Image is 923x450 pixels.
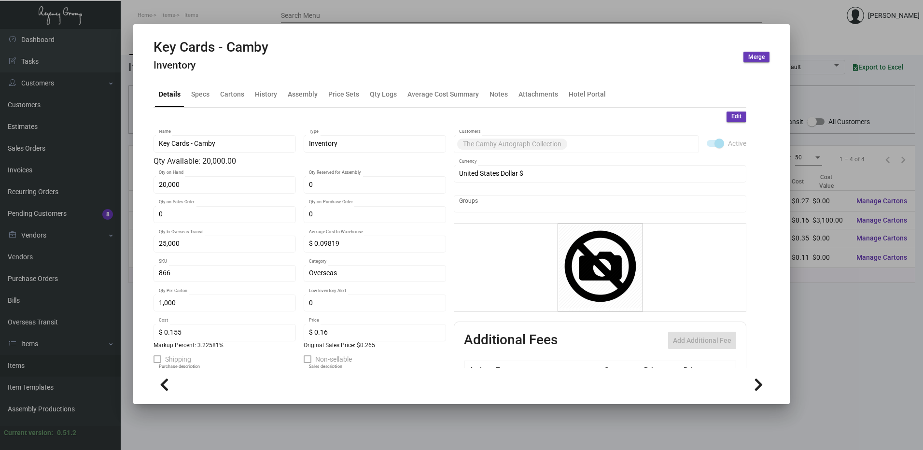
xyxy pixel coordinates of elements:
[489,89,508,99] div: Notes
[407,89,479,99] div: Average Cost Summary
[748,53,765,61] span: Merge
[601,361,641,378] th: Cost
[370,89,397,99] div: Qty Logs
[681,361,725,378] th: Price type
[673,337,731,344] span: Add Additional Fee
[220,89,244,99] div: Cartons
[191,89,210,99] div: Specs
[4,428,53,438] div: Current version:
[315,353,352,365] span: Non-sellable
[459,200,741,208] input: Add new..
[464,361,494,378] th: Active
[57,428,76,438] div: 0.51.2
[154,39,268,56] h2: Key Cards - Camby
[159,89,181,99] div: Details
[728,138,746,149] span: Active
[457,139,567,150] mat-chip: The Camby Autograph Collection
[727,112,746,122] button: Edit
[569,89,606,99] div: Hotel Portal
[493,361,601,378] th: Type
[154,155,446,167] div: Qty Available: 20,000.00
[255,89,277,99] div: History
[464,332,558,349] h2: Additional Fees
[668,332,736,349] button: Add Additional Fee
[328,89,359,99] div: Price Sets
[731,112,741,121] span: Edit
[743,52,769,62] button: Merge
[518,89,558,99] div: Attachments
[288,89,318,99] div: Assembly
[154,59,268,71] h4: Inventory
[165,353,191,365] span: Shipping
[569,140,694,148] input: Add new..
[642,361,681,378] th: Price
